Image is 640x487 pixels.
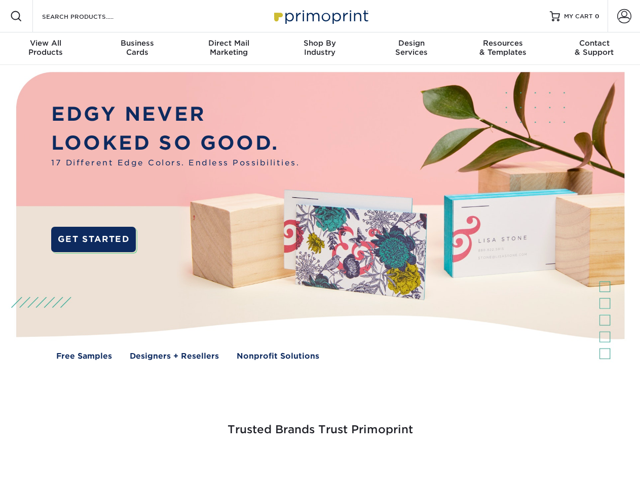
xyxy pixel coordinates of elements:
a: Contact& Support [549,32,640,65]
span: MY CART [564,12,593,21]
a: Free Samples [56,351,112,362]
h3: Trusted Brands Trust Primoprint [24,399,617,448]
div: Marketing [183,39,274,57]
div: Cards [91,39,182,57]
div: Industry [274,39,365,57]
span: Contact [549,39,640,48]
span: 0 [595,13,599,20]
span: Shop By [274,39,365,48]
input: SEARCH PRODUCTS..... [41,10,140,22]
a: Direct MailMarketing [183,32,274,65]
a: BusinessCards [91,32,182,65]
a: Designers + Resellers [130,351,219,362]
span: Business [91,39,182,48]
span: Direct Mail [183,39,274,48]
div: Services [366,39,457,57]
a: Resources& Templates [457,32,548,65]
a: GET STARTED [51,227,136,252]
div: & Templates [457,39,548,57]
a: DesignServices [366,32,457,65]
a: Nonprofit Solutions [237,351,319,362]
p: EDGY NEVER [51,100,299,129]
span: 17 Different Edge Colors. Endless Possibilities. [51,157,299,169]
div: & Support [549,39,640,57]
span: Design [366,39,457,48]
img: Amazon [451,463,451,463]
img: Freeform [152,463,153,463]
span: Resources [457,39,548,48]
img: Primoprint [270,5,371,27]
a: Shop ByIndustry [274,32,365,65]
p: LOOKED SO GOOD. [51,129,299,158]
